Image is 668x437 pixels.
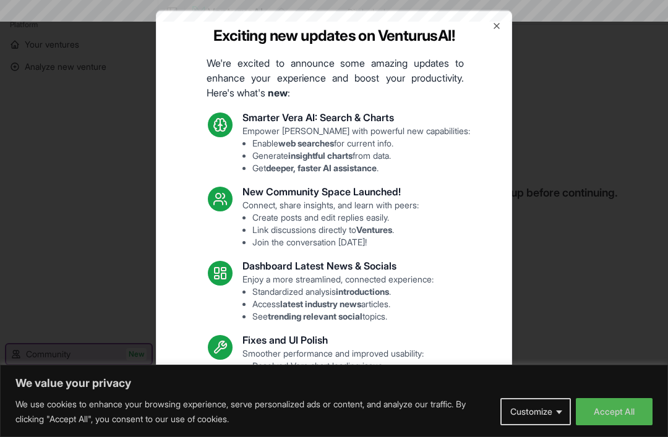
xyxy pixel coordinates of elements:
strong: Ventures [356,224,392,234]
li: Enhanced overall UI consistency. [252,384,424,396]
strong: deeper, faster AI assistance [266,162,377,172]
li: Create posts and edit replies easily. [252,211,419,223]
h2: Exciting new updates on VenturusAI! [213,25,455,45]
p: Smoother performance and improved usability: [242,347,424,396]
p: Enjoy a more streamlined, connected experience: [242,273,434,322]
strong: new [268,86,288,98]
li: Standardized analysis . [252,285,434,297]
li: Generate from data. [252,149,470,161]
li: Enable for current info. [252,137,470,149]
li: Get . [252,161,470,174]
h3: Fixes and UI Polish [242,332,424,347]
strong: introductions [336,286,389,296]
p: We're excited to announce some amazing updates to enhance your experience and boost your producti... [197,55,474,100]
li: Link discussions directly to . [252,223,419,235]
li: Join the conversation [DATE]! [252,235,419,248]
li: See topics. [252,310,434,322]
h3: New Community Space Launched! [242,184,419,198]
h3: Smarter Vera AI: Search & Charts [242,109,470,124]
li: Access articles. [252,297,434,310]
h3: Dashboard Latest News & Socials [242,258,434,273]
p: Empower [PERSON_NAME] with powerful new capabilities: [242,124,470,174]
strong: web searches [278,137,334,148]
p: Connect, share insights, and learn with peers: [242,198,419,248]
strong: trending relevant social [268,310,362,321]
li: Fixed mobile chat & sidebar glitches. [252,371,424,384]
strong: insightful charts [288,150,353,160]
li: Resolved Vera chart loading issue. [252,359,424,371]
strong: latest industry news [280,298,361,308]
